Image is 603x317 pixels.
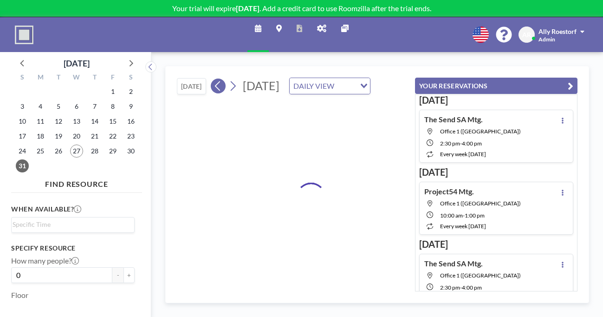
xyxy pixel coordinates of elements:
[440,212,463,219] span: 10:00 AM
[419,94,573,106] h3: [DATE]
[68,72,86,84] div: W
[462,284,482,291] span: 4:00 PM
[70,130,83,143] span: Wednesday, August 20, 2025
[440,128,521,135] span: Office 1 (New Building)
[460,284,462,291] span: -
[463,212,465,219] span: -
[16,115,29,128] span: Sunday, August 10, 2025
[123,267,135,283] button: +
[13,72,32,84] div: S
[122,72,140,84] div: S
[88,100,101,113] span: Thursday, August 7, 2025
[88,145,101,158] span: Thursday, August 28, 2025
[538,36,555,43] span: Admin
[70,100,83,113] span: Wednesday, August 6, 2025
[16,159,29,172] span: Sunday, August 31, 2025
[52,115,65,128] span: Tuesday, August 12, 2025
[440,151,486,158] span: every week [DATE]
[11,244,135,252] h3: Specify resource
[124,145,137,158] span: Saturday, August 30, 2025
[52,145,65,158] span: Tuesday, August 26, 2025
[15,26,33,44] img: organization-logo
[104,72,122,84] div: F
[243,79,279,92] span: [DATE]
[419,238,573,250] h3: [DATE]
[34,130,47,143] span: Monday, August 18, 2025
[112,267,123,283] button: -
[424,259,483,268] h4: The Send SA Mtg.
[16,100,29,113] span: Sunday, August 3, 2025
[88,115,101,128] span: Thursday, August 14, 2025
[292,80,336,92] span: DAILY VIEW
[11,291,28,300] label: Floor
[124,115,137,128] span: Saturday, August 16, 2025
[124,130,137,143] span: Saturday, August 23, 2025
[440,272,521,279] span: Office 1 (New Building)
[290,78,370,94] div: Search for option
[465,212,485,219] span: 1:00 PM
[32,72,50,84] div: M
[16,145,29,158] span: Sunday, August 24, 2025
[440,140,460,147] span: 2:30 PM
[337,80,355,92] input: Search for option
[462,140,482,147] span: 4:00 PM
[52,100,65,113] span: Tuesday, August 5, 2025
[440,223,486,230] span: every week [DATE]
[88,130,101,143] span: Thursday, August 21, 2025
[34,145,47,158] span: Monday, August 25, 2025
[440,284,460,291] span: 2:30 PM
[85,72,104,84] div: T
[13,219,129,230] input: Search for option
[11,256,79,265] label: How many people?
[419,166,573,178] h3: [DATE]
[106,100,119,113] span: Friday, August 8, 2025
[424,115,483,124] h4: The Send SA Mtg.
[106,115,119,128] span: Friday, August 15, 2025
[124,85,137,98] span: Saturday, August 2, 2025
[12,218,134,231] div: Search for option
[64,57,90,70] div: [DATE]
[124,100,137,113] span: Saturday, August 9, 2025
[106,130,119,143] span: Friday, August 22, 2025
[70,115,83,128] span: Wednesday, August 13, 2025
[70,145,83,158] span: Wednesday, August 27, 2025
[106,85,119,98] span: Friday, August 1, 2025
[460,140,462,147] span: -
[50,72,68,84] div: T
[538,27,577,35] span: Ally Roestorf
[34,115,47,128] span: Monday, August 11, 2025
[236,4,259,13] b: [DATE]
[16,130,29,143] span: Sunday, August 17, 2025
[11,176,142,189] h4: FIND RESOURCE
[522,31,531,39] span: AR
[424,187,474,196] h4: Project54 Mtg.
[177,78,206,94] button: [DATE]
[106,145,119,158] span: Friday, August 29, 2025
[415,78,577,94] button: YOUR RESERVATIONS
[440,200,521,207] span: Office 1 (New Building)
[34,100,47,113] span: Monday, August 4, 2025
[52,130,65,143] span: Tuesday, August 19, 2025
